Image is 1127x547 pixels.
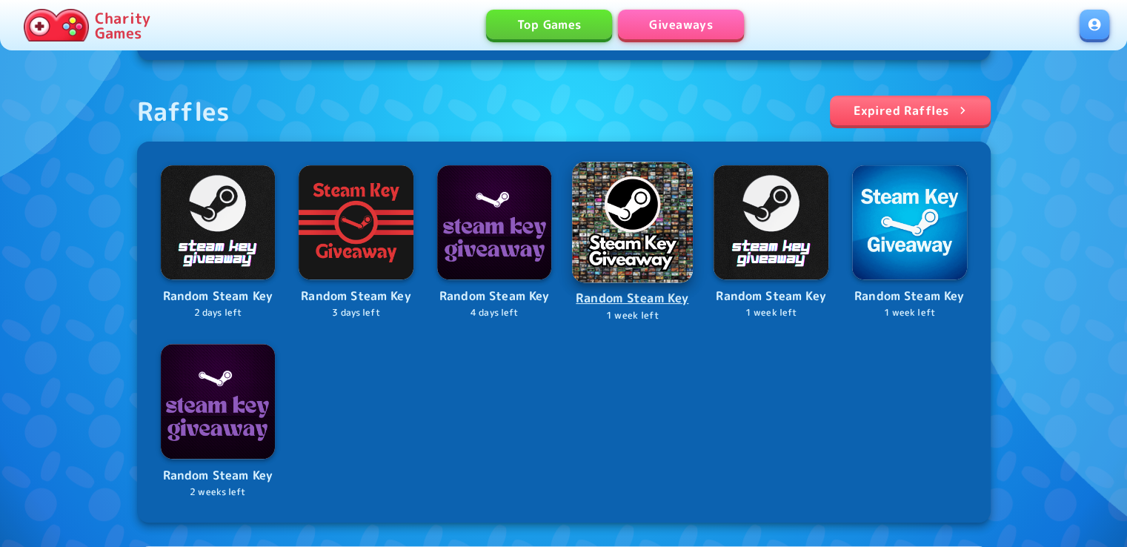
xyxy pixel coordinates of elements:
p: Random Steam Key [852,287,967,306]
img: Logo [573,162,694,282]
p: Random Steam Key [574,288,692,308]
img: Charity.Games [24,9,89,42]
p: Charity Games [95,10,150,40]
img: Logo [299,165,413,280]
p: Random Steam Key [161,287,276,306]
img: Logo [852,165,967,280]
a: Giveaways [618,10,744,39]
img: Logo [161,344,276,459]
a: LogoRandom Steam Key1 week left [574,163,692,322]
a: Expired Raffles [830,96,991,125]
a: LogoRandom Steam Key1 week left [852,165,967,320]
a: LogoRandom Steam Key2 weeks left [161,344,276,499]
a: LogoRandom Steam Key1 week left [714,165,828,320]
p: Random Steam Key [299,287,413,306]
img: Logo [437,165,552,280]
p: 4 days left [437,306,552,320]
div: Raffles [137,96,230,127]
p: 1 week left [714,306,828,320]
p: 3 days left [299,306,413,320]
a: LogoRandom Steam Key2 days left [161,165,276,320]
a: LogoRandom Steam Key3 days left [299,165,413,320]
img: Logo [161,165,276,280]
a: LogoRandom Steam Key4 days left [437,165,552,320]
p: Random Steam Key [714,287,828,306]
p: 2 days left [161,306,276,320]
img: Logo [714,165,828,280]
p: Random Steam Key [161,466,276,485]
p: 2 weeks left [161,485,276,500]
p: 1 week left [852,306,967,320]
a: Top Games [486,10,612,39]
a: Charity Games [18,6,156,44]
p: 1 week left [574,308,692,322]
p: Random Steam Key [437,287,552,306]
